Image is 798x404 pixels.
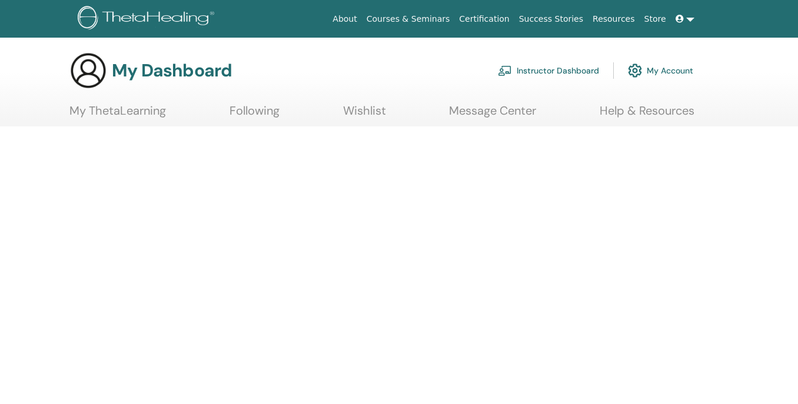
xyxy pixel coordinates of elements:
[449,103,536,126] a: Message Center
[328,8,361,30] a: About
[343,103,386,126] a: Wishlist
[69,52,107,89] img: generic-user-icon.jpg
[600,103,694,126] a: Help & Resources
[640,8,671,30] a: Store
[78,6,218,32] img: logo.png
[628,61,642,81] img: cog.svg
[454,8,514,30] a: Certification
[514,8,588,30] a: Success Stories
[588,8,640,30] a: Resources
[498,65,512,76] img: chalkboard-teacher.svg
[628,58,693,84] a: My Account
[362,8,455,30] a: Courses & Seminars
[69,103,166,126] a: My ThetaLearning
[498,58,599,84] a: Instructor Dashboard
[112,60,232,81] h3: My Dashboard
[230,103,280,126] a: Following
